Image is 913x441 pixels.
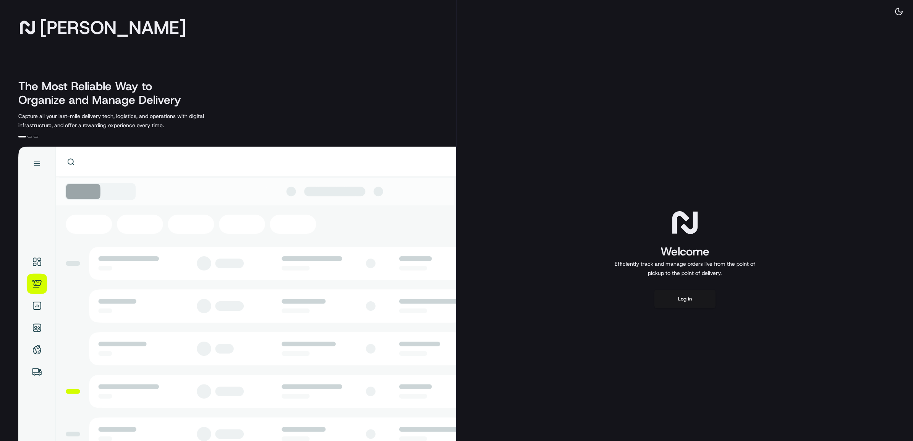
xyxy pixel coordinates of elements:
h2: The Most Reliable Way to Organize and Manage Delivery [18,79,189,107]
p: Capture all your last-mile delivery tech, logistics, and operations with digital infrastructure, ... [18,111,238,130]
button: Log in [654,290,716,308]
p: Efficiently track and manage orders live from the point of pickup to the point of delivery. [612,259,758,278]
h1: Welcome [612,244,758,259]
span: [PERSON_NAME] [40,20,186,35]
